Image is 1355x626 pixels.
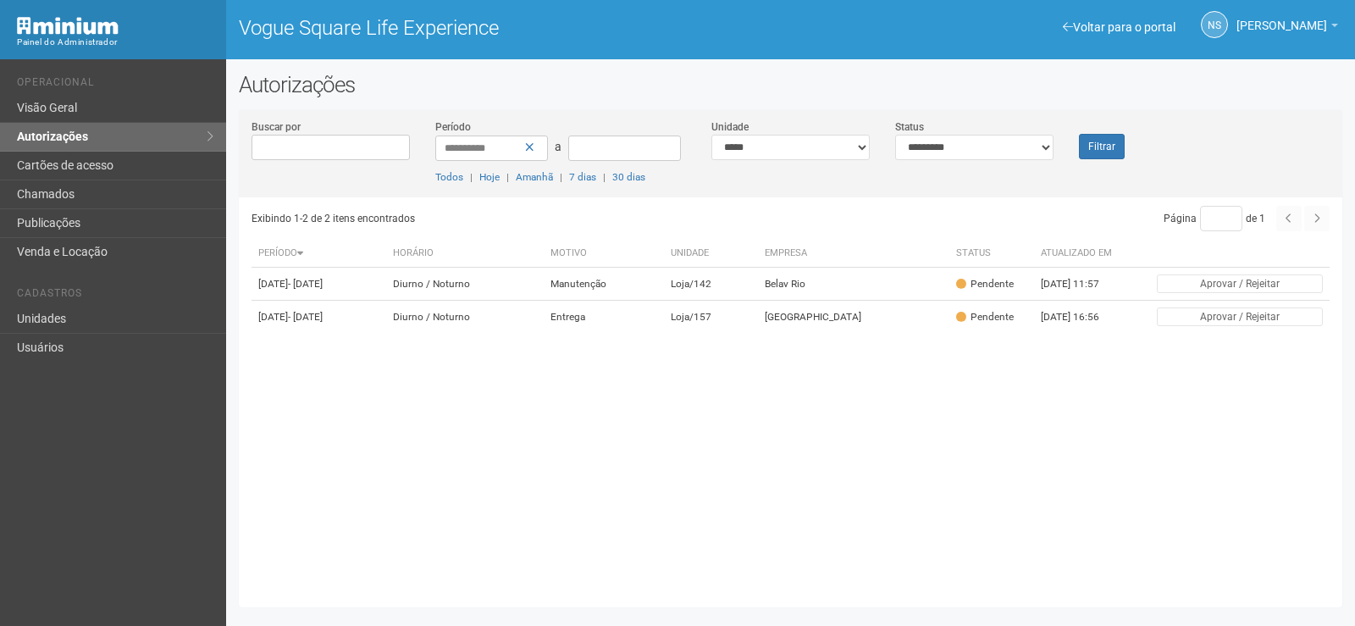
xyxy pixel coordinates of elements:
td: Entrega [544,301,664,334]
th: Período [252,240,387,268]
h1: Vogue Square Life Experience [239,17,778,39]
li: Cadastros [17,287,213,305]
a: Todos [435,171,463,183]
button: Aprovar / Rejeitar [1157,307,1323,326]
span: a [555,140,561,153]
a: Voltar para o portal [1063,20,1175,34]
span: | [560,171,562,183]
a: [PERSON_NAME] [1236,21,1338,35]
div: Painel do Administrador [17,35,213,50]
th: Status [949,240,1034,268]
span: | [506,171,509,183]
td: Diurno / Noturno [386,301,544,334]
th: Atualizado em [1034,240,1127,268]
th: Motivo [544,240,664,268]
td: [DATE] [252,268,387,301]
td: Belav Rio [758,268,949,301]
th: Unidade [664,240,758,268]
span: - [DATE] [288,278,323,290]
td: [DATE] 11:57 [1034,268,1127,301]
span: - [DATE] [288,311,323,323]
img: Minium [17,17,119,35]
a: NS [1201,11,1228,38]
label: Status [895,119,924,135]
td: Manutenção [544,268,664,301]
div: Pendente [956,277,1014,291]
th: Horário [386,240,544,268]
div: Pendente [956,310,1014,324]
a: 7 dias [569,171,596,183]
a: 30 dias [612,171,645,183]
span: Página de 1 [1164,213,1265,224]
td: Diurno / Noturno [386,268,544,301]
button: Filtrar [1079,134,1125,159]
div: Exibindo 1-2 de 2 itens encontrados [252,206,785,231]
h2: Autorizações [239,72,1342,97]
li: Operacional [17,76,213,94]
th: Empresa [758,240,949,268]
td: Loja/142 [664,268,758,301]
label: Buscar por [252,119,301,135]
span: | [603,171,606,183]
button: Aprovar / Rejeitar [1157,274,1323,293]
label: Período [435,119,471,135]
td: [DATE] [252,301,387,334]
td: Loja/157 [664,301,758,334]
span: Nicolle Silva [1236,3,1327,32]
a: Hoje [479,171,500,183]
td: [DATE] 16:56 [1034,301,1127,334]
label: Unidade [711,119,749,135]
span: | [470,171,473,183]
td: [GEOGRAPHIC_DATA] [758,301,949,334]
a: Amanhã [516,171,553,183]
